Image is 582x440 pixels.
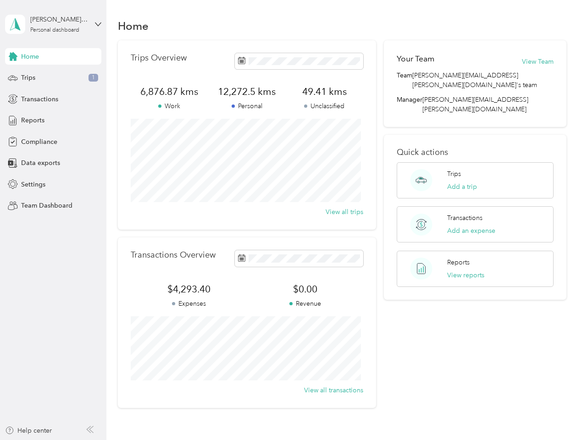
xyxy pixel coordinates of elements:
span: Compliance [21,137,57,147]
p: Transactions [447,213,482,223]
div: Personal dashboard [30,27,79,33]
p: Reports [447,258,470,267]
span: [PERSON_NAME][EMAIL_ADDRESS][PERSON_NAME][DOMAIN_NAME] [422,96,528,113]
span: 6,876.87 kms [131,85,208,98]
button: View Team [522,57,554,66]
span: Data exports [21,158,60,168]
h2: Your Team [397,53,434,65]
button: View all trips [326,207,363,217]
button: Add an expense [447,226,495,236]
p: Expenses [131,299,247,308]
h1: Home [118,21,149,31]
p: Trips Overview [131,53,187,63]
span: Reports [21,115,44,125]
span: $0.00 [247,283,363,296]
span: Team Dashboard [21,201,72,210]
span: $4,293.40 [131,283,247,296]
p: Revenue [247,299,363,308]
span: Transactions [21,94,58,104]
span: 49.41 kms [286,85,363,98]
span: Home [21,52,39,61]
p: Quick actions [397,148,553,157]
button: View reports [447,270,484,280]
p: Unclassified [286,101,363,111]
span: Team [397,71,412,90]
button: Add a trip [447,182,477,192]
p: Work [131,101,208,111]
button: View all transactions [304,385,363,395]
span: 1 [89,74,98,82]
span: [PERSON_NAME][EMAIL_ADDRESS][PERSON_NAME][DOMAIN_NAME]'s team [412,71,553,90]
p: Personal [208,101,286,111]
span: Settings [21,180,45,189]
div: [PERSON_NAME]. [PERSON_NAME] [30,15,88,24]
span: Manager [397,95,422,114]
p: Trips [447,169,461,179]
span: Trips [21,73,35,82]
button: Help center [5,426,52,435]
span: 12,272.5 kms [208,85,286,98]
p: Transactions Overview [131,250,216,260]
